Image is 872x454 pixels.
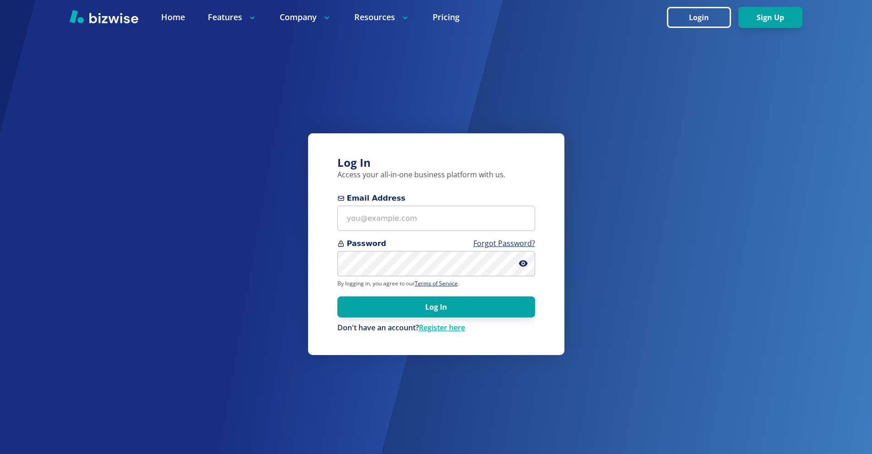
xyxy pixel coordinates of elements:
[473,238,535,248] a: Forgot Password?
[208,11,257,23] p: Features
[354,11,410,23] p: Resources
[280,11,331,23] p: Company
[337,206,535,231] input: you@example.com
[337,170,535,180] p: Access your all-in-one business platform with us.
[337,238,535,249] span: Password
[433,11,460,23] a: Pricing
[667,13,738,22] a: Login
[738,7,802,28] button: Sign Up
[337,323,535,333] p: Don't have an account?
[415,279,458,287] a: Terms of Service
[337,323,535,333] div: Don't have an account?Register here
[337,280,535,287] p: By logging in, you agree to our .
[738,13,802,22] a: Sign Up
[419,323,465,333] a: Register here
[161,11,185,23] a: Home
[337,296,535,317] button: Log In
[337,155,535,170] h3: Log In
[667,7,731,28] button: Login
[337,193,535,204] span: Email Address
[70,10,138,23] img: Bizwise Logo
